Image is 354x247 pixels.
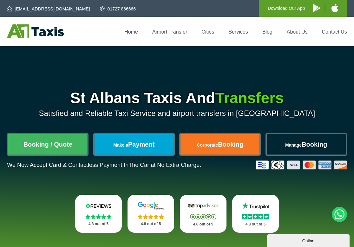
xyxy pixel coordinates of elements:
a: Services [228,29,248,35]
img: Stars [85,214,112,219]
p: 4.8 out of 5 [82,220,115,228]
p: 4.8 out of 5 [134,220,167,228]
p: 4.8 out of 5 [239,220,272,228]
img: Google [134,202,167,210]
img: A1 Taxis iPhone App [331,4,338,12]
a: Google Stars 4.8 out of 5 [128,195,174,233]
a: [EMAIL_ADDRESS][DOMAIN_NAME] [7,6,90,12]
img: Credit And Debit Cards [256,161,347,169]
a: Reviews.io Stars 4.8 out of 5 [75,195,122,233]
img: Stars [190,214,216,219]
a: ManageBooking [267,134,346,155]
p: Satisfied and Reliable Taxi Service and airport transfers in [GEOGRAPHIC_DATA] [7,109,347,118]
img: Tripadvisor [187,202,220,210]
span: Transfers [215,90,284,106]
a: CorporateBooking [180,134,259,155]
a: Cities [201,29,214,35]
span: Manage [285,142,302,148]
a: 01727 866666 [100,6,136,12]
h1: St Albans Taxis And [7,91,347,106]
a: Airport Transfer [152,29,187,35]
iframe: chat widget [267,233,351,247]
img: Stars [242,214,269,219]
a: About Us [287,29,308,35]
a: Make aPayment [95,134,174,155]
a: Contact Us [322,29,347,35]
span: The Car at No Extra Charge. [128,162,201,168]
img: Trustpilot [239,202,272,210]
img: A1 Taxis St Albans LTD [7,24,64,38]
p: We Now Accept Card & Contactless Payment In [7,162,201,168]
a: Tripadvisor Stars 4.8 out of 5 [180,195,227,233]
span: Make a [113,142,128,148]
a: Trustpilot Stars 4.8 out of 5 [232,195,279,233]
span: Corporate [197,142,218,148]
p: 4.8 out of 5 [187,220,220,228]
img: Stars [138,214,164,219]
img: A1 Taxis Android App [313,4,320,12]
a: Blog [262,29,272,35]
a: Home [124,29,138,35]
a: Booking / Quote [8,134,87,155]
img: Reviews.io [82,202,115,210]
p: Download Our App [268,4,305,12]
